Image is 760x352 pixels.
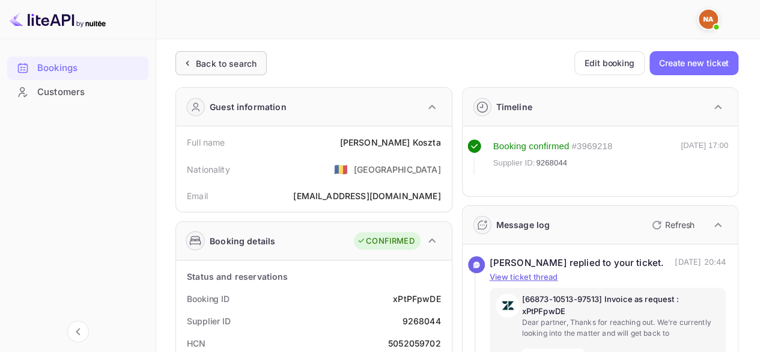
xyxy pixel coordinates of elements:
div: [EMAIL_ADDRESS][DOMAIN_NAME] [293,190,440,202]
span: Supplier ID: [493,157,535,169]
p: Refresh [665,218,695,231]
p: [66873-10513-97513] Invoice as request : xPtPFpwDE [522,294,720,317]
button: Edit booking [574,51,645,75]
div: [GEOGRAPHIC_DATA] [354,163,441,176]
div: Booking details [210,235,275,247]
span: United States [334,158,348,180]
p: Dear partner, Thanks for reaching out. We’re currently looking into the matter and will get back to [522,317,720,339]
img: AwvSTEc2VUhQAAAAAElFTkSuQmCC [496,294,520,318]
button: Collapse navigation [67,321,89,342]
img: Nargisse El Aoumari [699,10,718,29]
div: 9268044 [402,315,440,327]
span: 9268044 [536,157,567,169]
div: Bookings [7,57,148,80]
p: [DATE] 20:44 [675,256,726,270]
div: Booking confirmed [493,140,570,153]
div: [DATE] 17:00 [681,140,728,174]
div: Customers [7,81,148,104]
img: LiteAPI logo [10,10,106,29]
a: Customers [7,81,148,103]
a: Bookings [7,57,148,79]
div: # 3969218 [571,140,612,153]
button: Refresh [645,215,699,235]
div: HCN [187,337,205,350]
div: Message log [496,218,550,231]
div: Bookings [37,61,142,75]
p: View ticket thread [490,271,726,283]
div: Email [187,190,208,202]
div: [PERSON_NAME] replied to your ticket. [490,256,664,270]
div: Nationality [187,163,230,176]
div: Guest information [210,100,287,113]
div: Booking ID [187,292,230,305]
div: Status and reservations [187,270,288,283]
div: Full name [187,136,225,149]
div: Back to search [196,57,257,70]
div: CONFIRMED [357,235,414,247]
div: Customers [37,85,142,99]
button: Create new ticket [649,51,738,75]
div: Timeline [496,100,532,113]
div: [PERSON_NAME] Koszta [339,136,440,149]
div: Supplier ID [187,315,231,327]
div: xPtPFpwDE [393,292,440,305]
div: 5052059702 [388,337,441,350]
